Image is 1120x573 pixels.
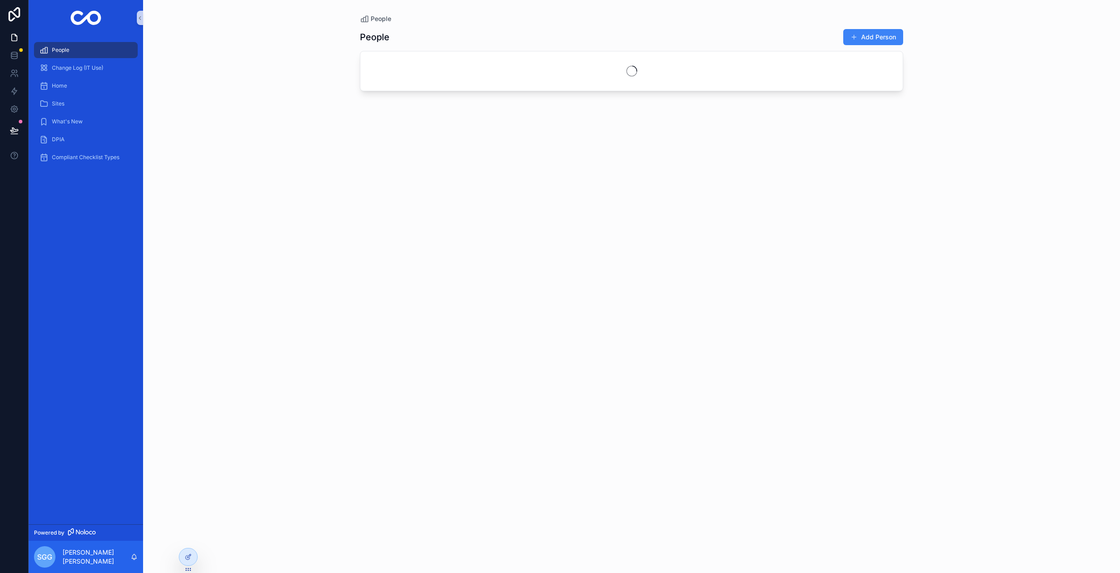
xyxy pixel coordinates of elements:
[63,548,131,566] p: [PERSON_NAME] [PERSON_NAME]
[371,14,391,23] span: People
[34,60,138,76] a: Change Log (IT Use)
[34,149,138,165] a: Compliant Checklist Types
[71,11,101,25] img: App logo
[52,136,64,143] span: DPIA
[52,154,119,161] span: Compliant Checklist Types
[34,114,138,130] a: What's New
[34,96,138,112] a: Sites
[52,118,83,125] span: What's New
[34,42,138,58] a: People
[29,524,143,541] a: Powered by
[52,100,64,107] span: Sites
[37,552,52,562] span: SGG
[52,64,103,72] span: Change Log (IT Use)
[34,131,138,147] a: DPIA
[34,78,138,94] a: Home
[29,36,143,177] div: scrollable content
[52,82,67,89] span: Home
[52,46,69,54] span: People
[34,529,64,536] span: Powered by
[360,14,391,23] a: People
[843,29,903,45] button: Add Person
[360,31,389,43] h1: People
